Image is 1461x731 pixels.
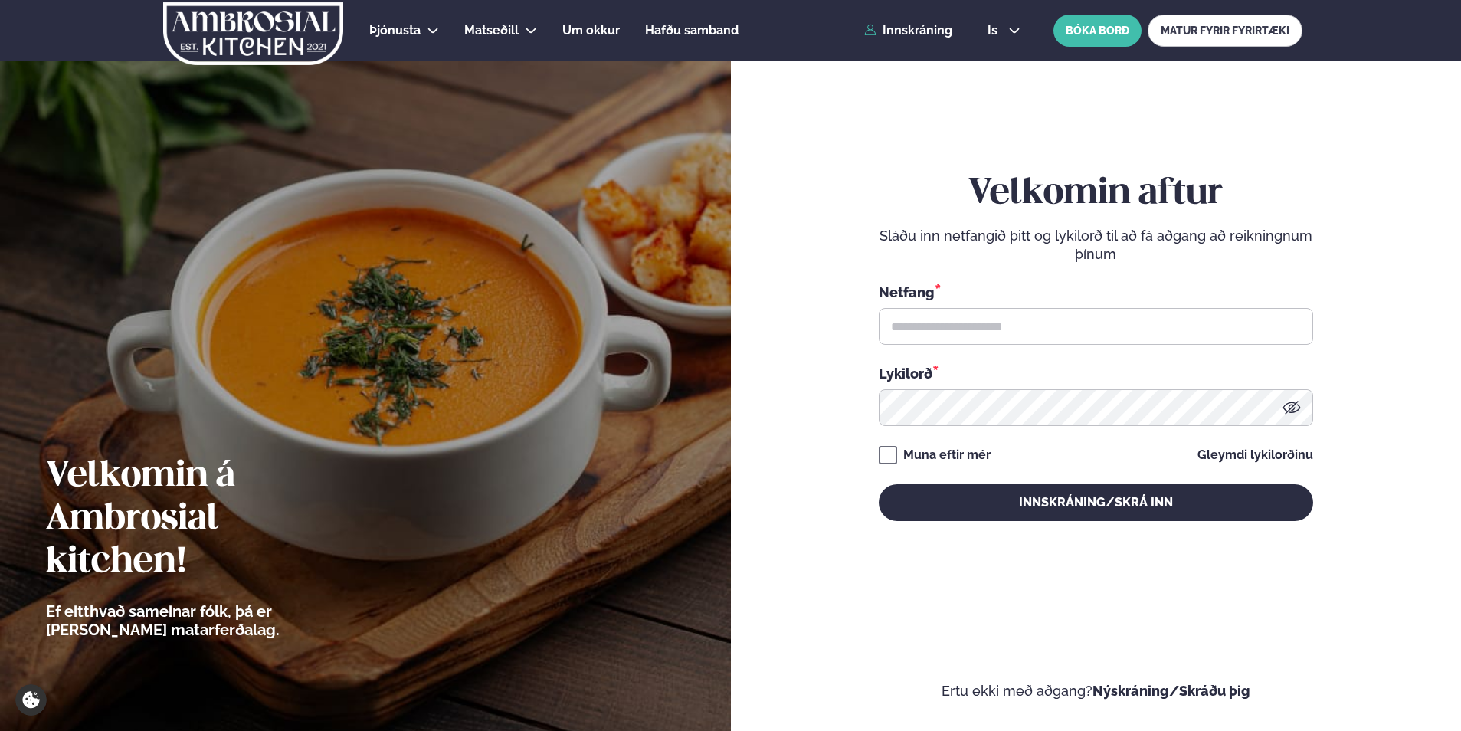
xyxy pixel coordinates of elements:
[879,484,1313,521] button: Innskráning/Skrá inn
[562,23,620,38] span: Um okkur
[562,21,620,40] a: Um okkur
[15,684,47,716] a: Cookie settings
[464,23,519,38] span: Matseðill
[777,682,1416,700] p: Ertu ekki með aðgang?
[369,21,421,40] a: Þjónusta
[879,363,1313,383] div: Lykilorð
[369,23,421,38] span: Þjónusta
[162,2,345,65] img: logo
[879,172,1313,215] h2: Velkomin aftur
[988,25,1002,37] span: is
[645,21,739,40] a: Hafðu samband
[879,227,1313,264] p: Sláðu inn netfangið þitt og lykilorð til að fá aðgang að reikningnum þínum
[46,455,364,584] h2: Velkomin á Ambrosial kitchen!
[464,21,519,40] a: Matseðill
[645,23,739,38] span: Hafðu samband
[879,282,1313,302] div: Netfang
[975,25,1033,37] button: is
[1197,449,1313,461] a: Gleymdi lykilorðinu
[1053,15,1142,47] button: BÓKA BORÐ
[864,24,952,38] a: Innskráning
[1148,15,1302,47] a: MATUR FYRIR FYRIRTÆKI
[46,602,364,639] p: Ef eitthvað sameinar fólk, þá er [PERSON_NAME] matarferðalag.
[1092,683,1250,699] a: Nýskráning/Skráðu þig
